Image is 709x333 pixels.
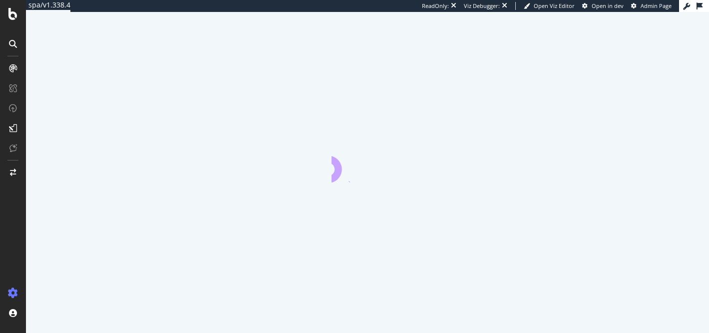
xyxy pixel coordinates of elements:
a: Open Viz Editor [524,2,575,10]
a: Open in dev [582,2,624,10]
a: Admin Page [631,2,672,10]
div: Viz Debugger: [464,2,500,10]
span: Open in dev [592,2,624,9]
div: ReadOnly: [422,2,449,10]
span: Open Viz Editor [534,2,575,9]
span: Admin Page [641,2,672,9]
div: animation [332,147,403,182]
